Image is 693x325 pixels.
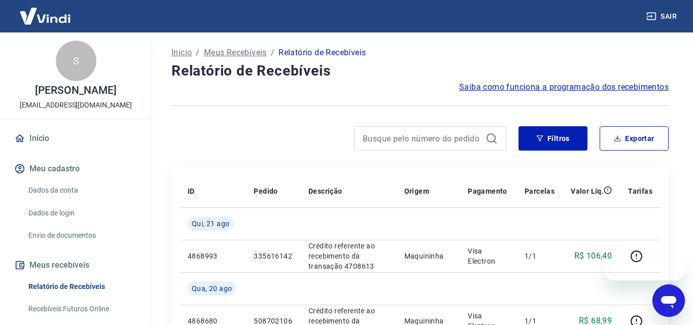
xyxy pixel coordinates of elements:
a: Recebíveis Futuros Online [24,299,140,319]
p: Visa Electron [468,246,508,266]
p: 1/1 [525,251,555,261]
p: Tarifas [628,186,652,196]
p: / [271,47,274,59]
p: Maquininha [404,251,452,261]
a: Saiba como funciona a programação dos recebimentos [459,81,669,93]
a: Meus Recebíveis [204,47,267,59]
p: R$ 106,40 [574,250,612,262]
a: Dados de login [24,203,140,224]
div: S [56,41,96,81]
a: Dados da conta [24,180,140,201]
p: / [196,47,199,59]
p: Pedido [254,186,278,196]
span: Qui, 21 ago [192,219,229,229]
p: Valor Líq. [571,186,604,196]
p: Pagamento [468,186,507,196]
button: Sair [644,7,681,26]
p: Relatório de Recebíveis [279,47,366,59]
iframe: Mensagem da empresa [604,258,685,280]
p: Descrição [308,186,342,196]
p: 335616142 [254,251,292,261]
a: Início [171,47,192,59]
p: Crédito referente ao recebimento da transação 4708613 [308,241,388,271]
span: Qua, 20 ago [192,283,232,294]
button: Filtros [518,126,587,151]
p: Origem [404,186,429,196]
button: Meu cadastro [12,158,140,180]
a: Início [12,127,140,150]
a: Relatório de Recebíveis [24,276,140,297]
p: [PERSON_NAME] [35,85,116,96]
p: [EMAIL_ADDRESS][DOMAIN_NAME] [20,100,132,111]
h4: Relatório de Recebíveis [171,61,669,81]
a: Envio de documentos [24,225,140,246]
p: Parcelas [525,186,555,196]
img: Vindi [12,1,78,31]
p: 4868993 [188,251,237,261]
button: Exportar [600,126,669,151]
input: Busque pelo número do pedido [363,131,481,146]
iframe: Botão para abrir a janela de mensagens [652,284,685,317]
button: Meus recebíveis [12,254,140,276]
p: ID [188,186,195,196]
